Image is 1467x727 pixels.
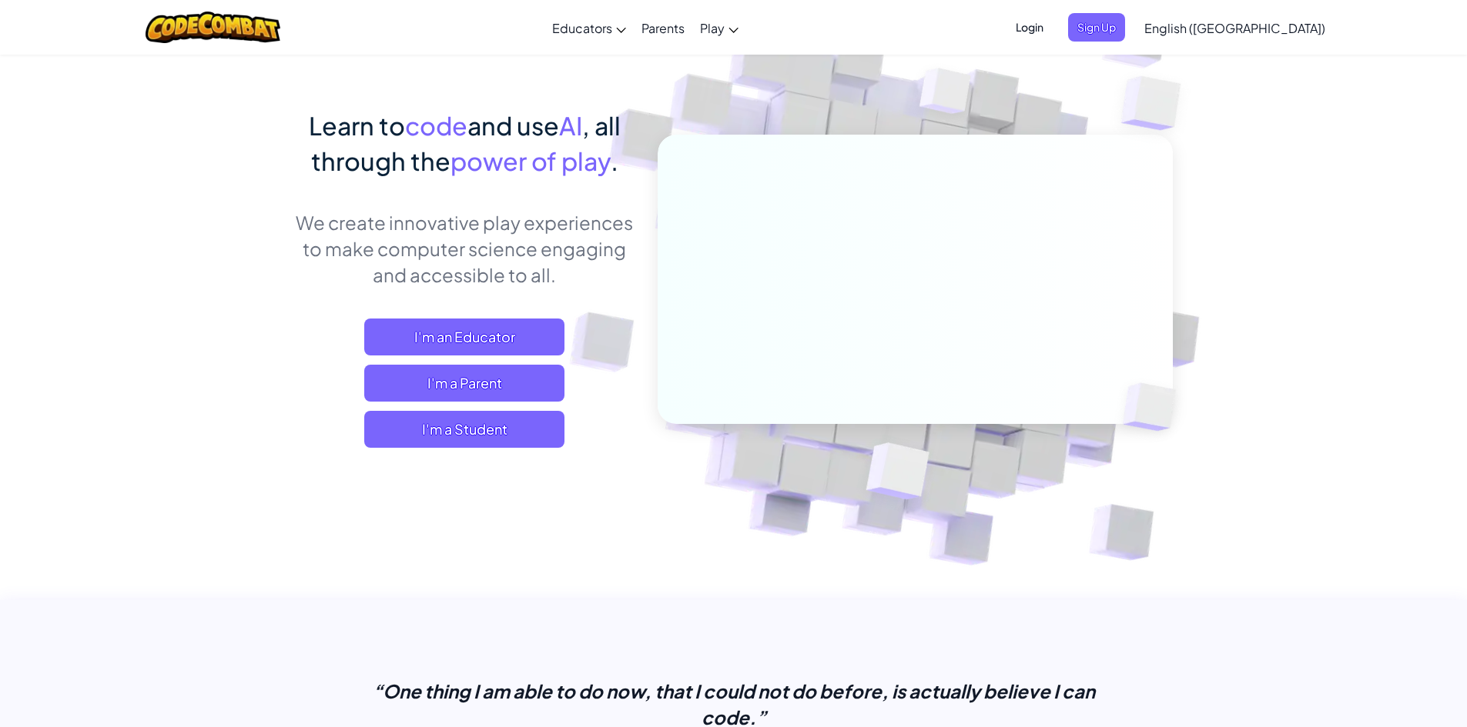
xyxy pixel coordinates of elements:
button: Login [1006,13,1053,42]
a: Parents [634,7,692,48]
span: power of play [450,145,611,176]
span: and use [467,110,559,141]
button: Sign Up [1068,13,1125,42]
span: AI [559,110,582,141]
span: Play [700,20,725,36]
span: . [611,145,618,176]
a: English ([GEOGRAPHIC_DATA]) [1137,7,1333,48]
img: Overlap cubes [1097,351,1212,463]
span: Educators [552,20,612,36]
a: I'm an Educator [364,318,564,355]
a: Play [692,7,746,48]
img: Overlap cubes [890,38,1001,152]
span: English ([GEOGRAPHIC_DATA]) [1144,20,1325,36]
span: code [405,110,467,141]
p: We create innovative play experiences to make computer science engaging and accessible to all. [295,209,635,288]
img: Overlap cubes [828,410,966,538]
span: Learn to [309,110,405,141]
img: CodeCombat logo [146,12,280,43]
a: I'm a Parent [364,365,564,402]
img: Overlap cubes [1090,38,1224,168]
button: I'm a Student [364,411,564,448]
a: Educators [544,7,634,48]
